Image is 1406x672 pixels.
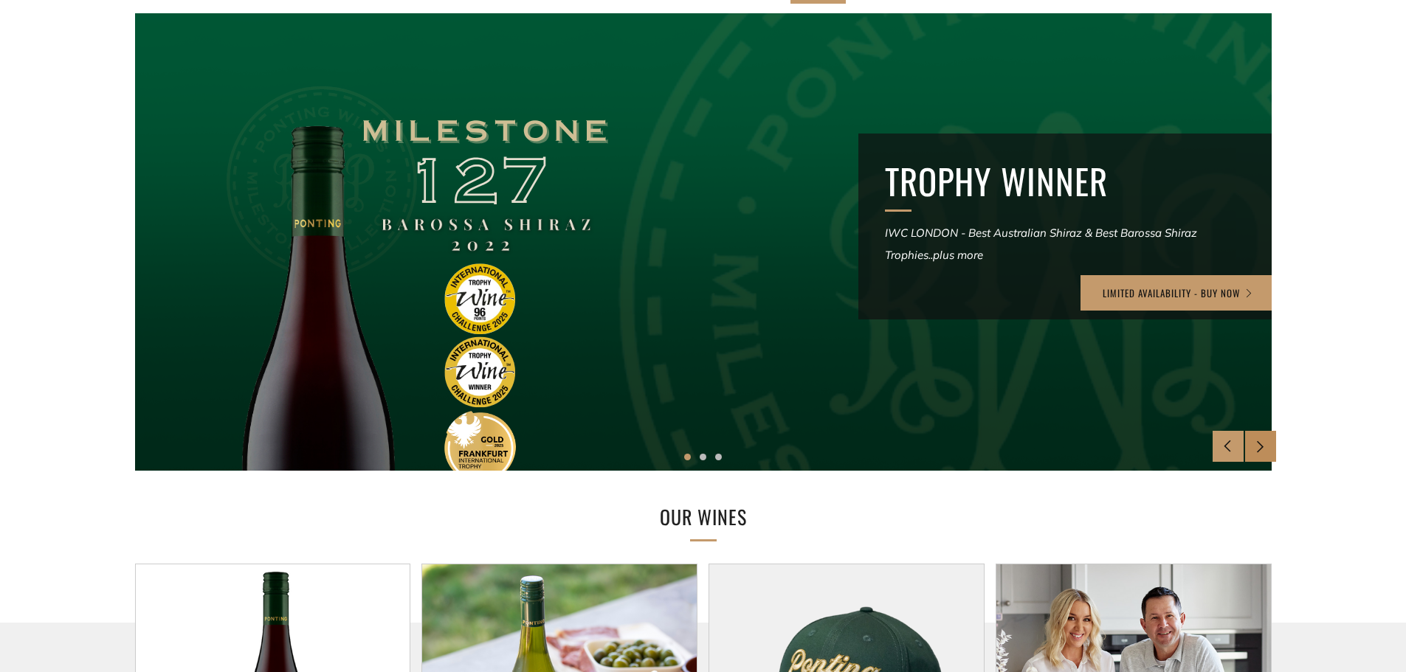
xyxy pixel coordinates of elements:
[684,454,691,460] button: 1
[715,454,722,460] button: 3
[700,454,706,460] button: 2
[460,502,947,533] h2: OUR WINES
[885,226,1197,262] em: IWC LONDON - Best Australian Shiraz & Best Barossa Shiraz Trophies..plus more
[1081,275,1276,311] a: LIMITED AVAILABILITY - BUY NOW
[885,160,1245,203] h2: TROPHY WINNER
